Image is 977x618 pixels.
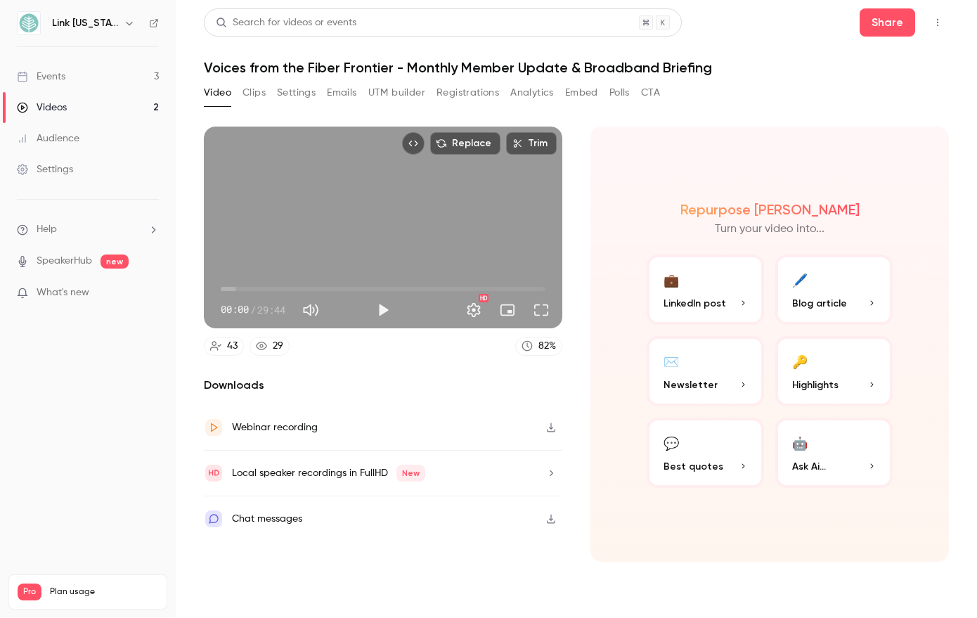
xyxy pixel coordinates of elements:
h2: Repurpose [PERSON_NAME] [680,201,860,218]
a: 82% [515,337,562,356]
button: 🤖Ask Ai... [775,418,893,488]
iframe: Noticeable Trigger [142,287,159,300]
button: 🖊️Blog article [775,255,893,325]
div: 43 [227,339,238,354]
a: 43 [204,337,244,356]
div: 00:00 [221,302,285,317]
button: Full screen [527,296,555,324]
button: UTM builder [368,82,425,104]
div: Chat messages [232,510,302,527]
div: HD [479,294,488,302]
p: Turn your video into... [715,221,824,238]
div: 82 % [538,339,556,354]
h1: Voices from the Fiber Frontier - Monthly Member Update & Broadband Briefing [204,59,949,76]
button: Settings [277,82,316,104]
span: LinkedIn post [664,296,726,311]
div: Events [17,70,65,84]
button: Top Bar Actions [926,11,949,34]
div: 🖊️ [792,269,808,290]
div: 29 [273,339,283,354]
li: help-dropdown-opener [17,222,159,237]
button: Emails [327,82,356,104]
div: 🔑 [792,350,808,372]
button: Analytics [510,82,554,104]
button: Replace [430,132,500,155]
span: Plan usage [50,586,158,598]
button: Settings [460,296,488,324]
span: New [396,465,425,482]
button: CTA [641,82,660,104]
button: Polls [609,82,630,104]
button: Play [369,296,397,324]
button: Registrations [436,82,499,104]
div: ✉️ [664,350,679,372]
h2: Downloads [204,377,562,394]
div: 🤖 [792,432,808,453]
a: SpeakerHub [37,254,92,269]
span: What's new [37,285,89,300]
span: Highlights [792,378,839,392]
button: 🔑Highlights [775,336,893,406]
button: Embed [565,82,598,104]
button: Video [204,82,231,104]
div: 💼 [664,269,679,290]
span: Pro [18,584,41,600]
h6: Link [US_STATE] [52,16,118,30]
span: Ask Ai... [792,459,826,474]
button: Share [860,8,915,37]
span: new [101,255,129,269]
div: Local speaker recordings in FullHD [232,465,425,482]
div: Webinar recording [232,419,318,436]
span: Help [37,222,57,237]
img: Link Oregon [18,12,40,34]
button: Trim [506,132,557,155]
button: 💬Best quotes [647,418,764,488]
button: ✉️Newsletter [647,336,764,406]
button: Embed video [402,132,425,155]
a: 29 [250,337,290,356]
span: 00:00 [221,302,249,317]
div: Audience [17,131,79,146]
span: / [250,302,256,317]
span: Best quotes [664,459,723,474]
div: Videos [17,101,67,115]
div: 💬 [664,432,679,453]
span: Newsletter [664,378,718,392]
button: 💼LinkedIn post [647,255,764,325]
div: Settings [17,162,73,176]
button: Turn on miniplayer [493,296,522,324]
span: 29:44 [257,302,285,317]
span: Blog article [792,296,847,311]
button: Clips [242,82,266,104]
button: Mute [297,296,325,324]
div: Search for videos or events [216,15,356,30]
